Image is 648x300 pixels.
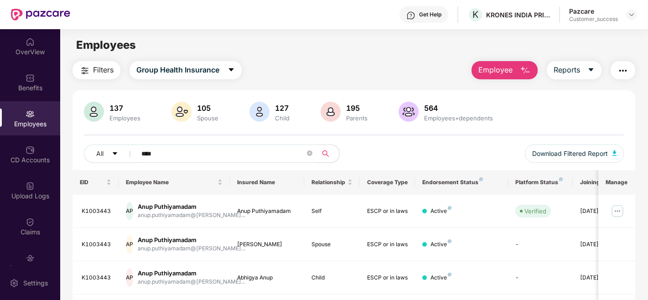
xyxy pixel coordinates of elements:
[84,145,140,163] button: Allcaret-down
[569,16,618,23] div: Customer_success
[195,114,220,122] div: Spouse
[419,11,441,18] div: Get Help
[79,65,90,76] img: svg+xml;base64,PHN2ZyB4bWxucz0iaHR0cDovL3d3dy53My5vcmcvMjAwMC9zdmciIHdpZHRoPSIyNCIgaGVpZ2h0PSIyNC...
[76,38,136,52] span: Employees
[10,279,19,288] img: svg+xml;base64,PHN2ZyBpZD0iU2V0dGluZy0yMHgyMCIgeG1sbnM9Imh0dHA6Ly93d3cudzMub3JnLzIwMDAvc3ZnIiB3aW...
[26,145,35,155] img: svg+xml;base64,PHN2ZyBpZD0iQ0RfQWNjb3VudHMiIGRhdGEtbmFtZT0iQ0QgQWNjb3VudHMiIHhtbG5zPSJodHRwOi8vd3...
[195,103,220,113] div: 105
[344,114,369,122] div: Parents
[520,65,531,76] img: svg+xml;base64,PHN2ZyB4bWxucz0iaHR0cDovL3d3dy53My5vcmcvMjAwMC9zdmciIHhtbG5zOnhsaW5rPSJodHRwOi8vd3...
[230,170,304,195] th: Insured Name
[559,177,563,181] img: svg+xml;base64,PHN2ZyB4bWxucz0iaHR0cDovL3d3dy53My5vcmcvMjAwMC9zdmciIHdpZHRoPSI4IiBoZWlnaHQ9IjgiIH...
[580,207,621,216] div: [DATE]
[311,274,353,282] div: Child
[138,236,245,244] div: Anup Puthiyamadam
[360,170,415,195] th: Coverage Type
[138,278,245,286] div: anup.puthiyamadam@[PERSON_NAME]...
[237,207,297,216] div: Anup Puthiyamadam
[136,64,219,76] span: Group Health Insurance
[515,179,565,186] div: Platform Status
[422,179,500,186] div: Endorsement Status
[610,204,625,218] img: manageButton
[399,102,419,122] img: svg+xml;base64,PHN2ZyB4bWxucz0iaHR0cDovL3d3dy53My5vcmcvMjAwMC9zdmciIHhtbG5zOnhsaW5rPSJodHRwOi8vd3...
[138,211,245,220] div: anup.puthiyamadam@[PERSON_NAME]...
[617,65,628,76] img: svg+xml;base64,PHN2ZyB4bWxucz0iaHR0cDovL3d3dy53My5vcmcvMjAwMC9zdmciIHdpZHRoPSIyNCIgaGVpZ2h0PSIyNC...
[321,102,341,122] img: svg+xml;base64,PHN2ZyB4bWxucz0iaHR0cDovL3d3dy53My5vcmcvMjAwMC9zdmciIHhtbG5zOnhsaW5rPSJodHRwOi8vd3...
[598,170,635,195] th: Manage
[554,64,580,76] span: Reports
[307,150,312,158] span: close-circle
[532,149,608,159] span: Download Filtered Report
[126,269,133,287] div: AP
[479,177,483,181] img: svg+xml;base64,PHN2ZyB4bWxucz0iaHR0cDovL3d3dy53My5vcmcvMjAwMC9zdmciIHdpZHRoPSI4IiBoZWlnaHQ9IjgiIH...
[486,10,550,19] div: KRONES INDIA PRIVATE LIMITED
[628,11,635,18] img: svg+xml;base64,PHN2ZyBpZD0iRHJvcGRvd24tMzJ4MzIiIHhtbG5zPSJodHRwOi8vd3d3LnczLm9yZy8yMDAwL3N2ZyIgd2...
[367,240,408,249] div: ESCP or in laws
[311,240,353,249] div: Spouse
[317,145,340,163] button: search
[138,244,245,253] div: anup.puthiyamadam@[PERSON_NAME]...
[573,170,628,195] th: Joining Date
[448,273,451,276] img: svg+xml;base64,PHN2ZyB4bWxucz0iaHR0cDovL3d3dy53My5vcmcvMjAwMC9zdmciIHdpZHRoPSI4IiBoZWlnaHQ9IjgiIH...
[130,61,242,79] button: Group Health Insurancecaret-down
[237,240,297,249] div: [PERSON_NAME]
[273,103,291,113] div: 127
[11,9,70,21] img: New Pazcare Logo
[26,181,35,191] img: svg+xml;base64,PHN2ZyBpZD0iVXBsb2FkX0xvZ3MiIGRhdGEtbmFtZT0iVXBsb2FkIExvZ3MiIHhtbG5zPSJodHRwOi8vd3...
[237,274,297,282] div: Abhigya Anup
[344,103,369,113] div: 195
[82,207,112,216] div: K1003443
[448,239,451,243] img: svg+xml;base64,PHN2ZyB4bWxucz0iaHR0cDovL3d3dy53My5vcmcvMjAwMC9zdmciIHdpZHRoPSI4IiBoZWlnaHQ9IjgiIH...
[430,240,451,249] div: Active
[126,179,216,186] span: Employee Name
[317,150,335,157] span: search
[119,170,230,195] th: Employee Name
[108,103,142,113] div: 137
[508,228,573,261] td: -
[26,37,35,47] img: svg+xml;base64,PHN2ZyBpZD0iSG9tZSIgeG1sbnM9Imh0dHA6Ly93d3cudzMub3JnLzIwMDAvc3ZnIiB3aWR0aD0iMjAiIG...
[82,274,112,282] div: K1003443
[508,261,573,295] td: -
[580,274,621,282] div: [DATE]
[406,11,415,20] img: svg+xml;base64,PHN2ZyBpZD0iSGVscC0zMngzMiIgeG1sbnM9Imh0dHA6Ly93d3cudzMub3JnLzIwMDAvc3ZnIiB3aWR0aD...
[587,66,595,74] span: caret-down
[26,217,35,227] img: svg+xml;base64,PHN2ZyBpZD0iQ2xhaW0iIHhtbG5zPSJodHRwOi8vd3d3LnczLm9yZy8yMDAwL3N2ZyIgd2lkdGg9IjIwIi...
[26,73,35,83] img: svg+xml;base64,PHN2ZyBpZD0iQmVuZWZpdHMiIHhtbG5zPSJodHRwOi8vd3d3LnczLm9yZy8yMDAwL3N2ZyIgd2lkdGg9Ij...
[448,206,451,210] img: svg+xml;base64,PHN2ZyB4bWxucz0iaHR0cDovL3d3dy53My5vcmcvMjAwMC9zdmciIHdpZHRoPSI4IiBoZWlnaHQ9IjgiIH...
[80,179,105,186] span: EID
[138,269,245,278] div: Anup Puthiyamadam
[478,64,513,76] span: Employee
[430,207,451,216] div: Active
[73,170,119,195] th: EID
[108,114,142,122] div: Employees
[93,64,114,76] span: Filters
[430,274,451,282] div: Active
[26,253,35,263] img: svg+xml;base64,PHN2ZyBpZD0iRW5kb3JzZW1lbnRzIiB4bWxucz0iaHR0cDovL3d3dy53My5vcmcvMjAwMC9zdmciIHdpZH...
[82,240,112,249] div: K1003443
[612,150,617,156] img: svg+xml;base64,PHN2ZyB4bWxucz0iaHR0cDovL3d3dy53My5vcmcvMjAwMC9zdmciIHhtbG5zOnhsaW5rPSJodHRwOi8vd3...
[126,235,133,253] div: AP
[112,150,118,158] span: caret-down
[524,207,546,216] div: Verified
[472,61,538,79] button: Employee
[472,9,478,20] span: K
[21,279,51,288] div: Settings
[367,274,408,282] div: ESCP or in laws
[422,103,495,113] div: 564
[307,150,312,156] span: close-circle
[311,207,353,216] div: Self
[525,145,624,163] button: Download Filtered Report
[138,202,245,211] div: Anup Puthiyamadam
[228,66,235,74] span: caret-down
[547,61,601,79] button: Reportscaret-down
[26,109,35,119] img: svg+xml;base64,PHN2ZyBpZD0iRW1wbG95ZWVzIiB4bWxucz0iaHR0cDovL3d3dy53My5vcmcvMjAwMC9zdmciIHdpZHRoPS...
[367,207,408,216] div: ESCP or in laws
[422,114,495,122] div: Employees+dependents
[96,149,104,159] span: All
[311,179,346,186] span: Relationship
[171,102,192,122] img: svg+xml;base64,PHN2ZyB4bWxucz0iaHR0cDovL3d3dy53My5vcmcvMjAwMC9zdmciIHhtbG5zOnhsaW5rPSJodHRwOi8vd3...
[73,61,120,79] button: Filters
[126,202,133,220] div: AP
[569,7,618,16] div: Pazcare
[249,102,270,122] img: svg+xml;base64,PHN2ZyB4bWxucz0iaHR0cDovL3d3dy53My5vcmcvMjAwMC9zdmciIHhtbG5zOnhsaW5rPSJodHRwOi8vd3...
